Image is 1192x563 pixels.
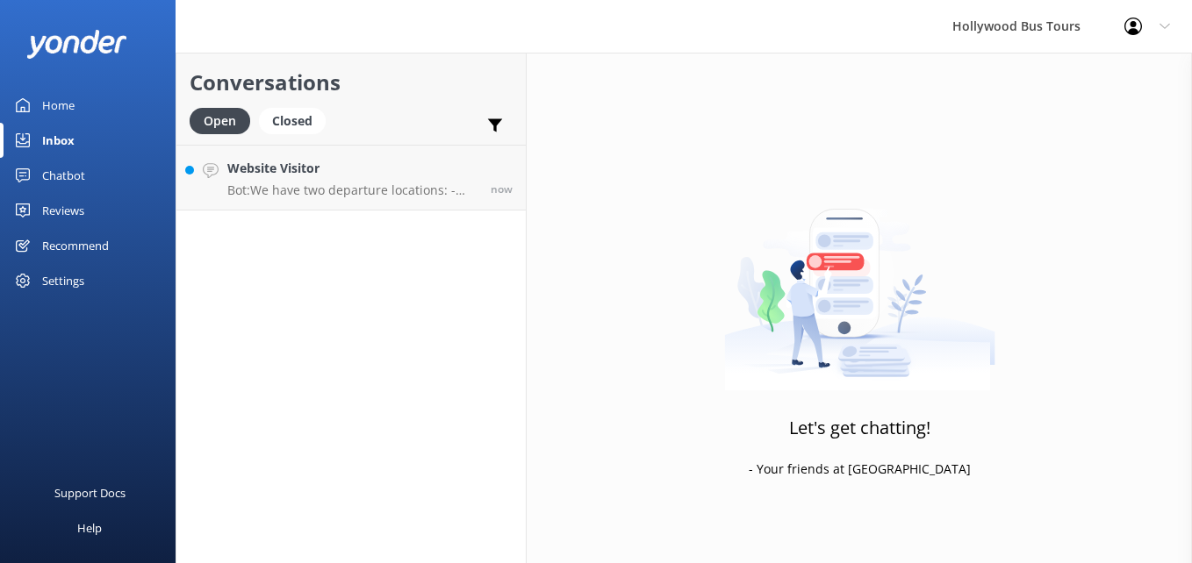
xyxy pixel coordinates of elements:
a: Closed [259,110,334,130]
h2: Conversations [190,66,513,99]
div: Help [77,510,102,545]
div: Open [190,108,250,134]
a: Website VisitorBot:We have two departure locations: - [STREET_ADDRESS]. Please check-in inside th... [176,145,526,210]
p: Bot: We have two departure locations: - [STREET_ADDRESS]. Please check-in inside the [GEOGRAPHIC_... [227,182,478,198]
h3: Let's get chatting! [789,414,930,442]
div: Recommend [42,228,109,263]
div: Chatbot [42,158,85,193]
img: artwork of a man stealing a conversation from at giant smartphone [724,172,995,391]
div: Closed [259,108,326,134]
h4: Website Visitor [227,159,478,178]
p: - Your friends at [GEOGRAPHIC_DATA] [749,460,971,479]
a: Open [190,110,259,130]
div: Inbox [42,123,75,158]
img: yonder-white-logo.png [26,30,127,59]
div: Home [42,88,75,123]
div: Support Docs [54,475,126,510]
div: Settings [42,263,84,298]
span: Sep 10 2025 10:35am (UTC -07:00) America/Tijuana [491,182,513,196]
div: Reviews [42,193,84,228]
